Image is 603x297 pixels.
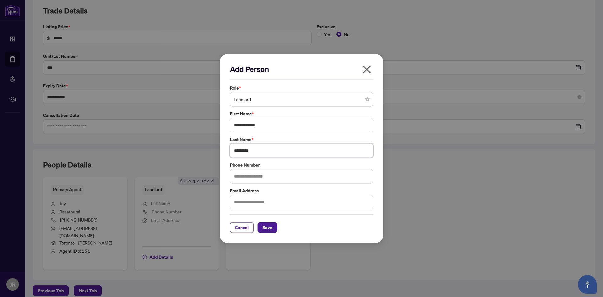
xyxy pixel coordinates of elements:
label: Last Name [230,136,373,143]
label: Role [230,85,373,91]
label: Email Address [230,187,373,194]
span: Cancel [235,223,249,233]
label: First Name [230,110,373,117]
span: Save [263,223,272,233]
span: close [362,64,372,74]
button: Cancel [230,222,254,233]
span: close-circle [366,97,369,101]
label: Phone Number [230,162,373,168]
button: Save [258,222,277,233]
span: Landlord [234,93,369,105]
button: Open asap [578,275,597,294]
h2: Add Person [230,64,373,74]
